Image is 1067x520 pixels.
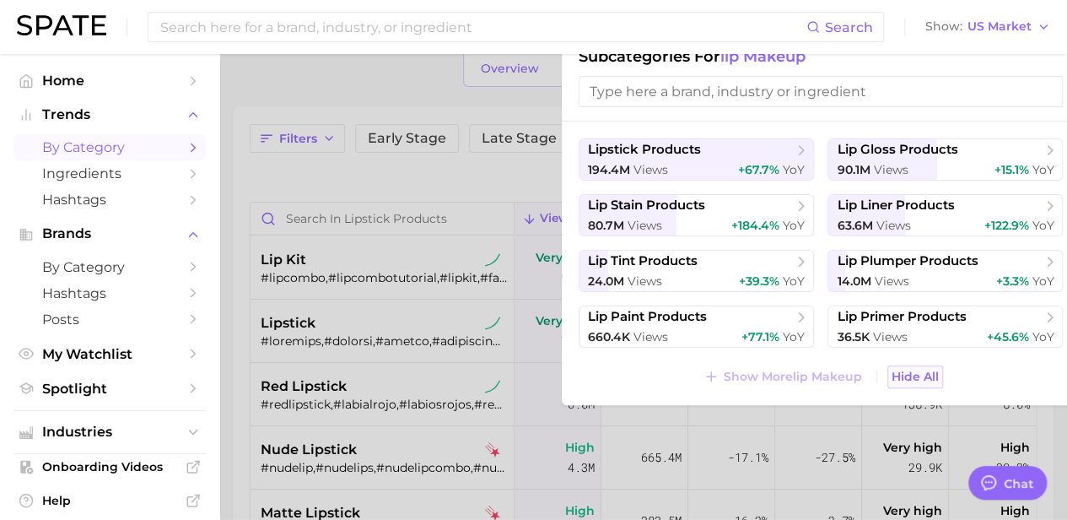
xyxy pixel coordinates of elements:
[42,73,177,89] span: Home
[13,454,206,479] a: Onboarding Videos
[783,162,805,177] span: YoY
[633,329,668,344] span: views
[588,218,624,233] span: 80.7m
[579,194,814,236] button: lip stain products80.7m views+184.4% YoY
[579,47,1063,66] h1: Subcategories for
[17,15,106,35] img: SPATE
[874,274,908,289] span: views
[628,274,662,289] span: views
[995,274,1028,289] span: +3.3%
[588,162,630,177] span: 194.4m
[13,187,206,213] a: Hashtags
[837,162,870,177] span: 90.1m
[983,218,1028,233] span: +122.9%
[42,139,177,155] span: by Category
[13,341,206,367] a: My Watchlist
[628,218,662,233] span: views
[967,22,1032,31] span: US Market
[42,165,177,181] span: Ingredients
[741,329,779,344] span: +77.1%
[42,346,177,362] span: My Watchlist
[42,493,177,508] span: Help
[13,254,206,280] a: by Category
[42,285,177,301] span: Hashtags
[892,370,939,384] span: Hide All
[42,259,177,275] span: by Category
[921,16,1054,38] button: ShowUS Market
[633,162,668,177] span: views
[42,381,177,397] span: Spotlight
[13,280,206,306] a: Hashtags
[13,488,206,513] a: Help
[783,329,805,344] span: YoY
[159,13,806,41] input: Search here for a brand, industry, or ingredient
[837,218,872,233] span: 63.6m
[42,425,177,440] span: Industries
[825,19,873,35] span: Search
[588,198,705,214] span: lip stain products
[13,102,206,127] button: Trends
[42,459,177,474] span: Onboarding Videos
[13,221,206,246] button: Brands
[827,138,1063,181] button: lip gloss products90.1m views+15.1% YoY
[738,162,779,177] span: +67.7%
[994,162,1028,177] span: +15.1%
[986,329,1028,344] span: +45.6%
[872,329,907,344] span: views
[588,142,701,158] span: lipstick products
[731,218,779,233] span: +184.4%
[837,253,978,269] span: lip plumper products
[42,107,177,122] span: Trends
[1032,218,1054,233] span: YoY
[837,309,966,325] span: lip primer products
[739,274,779,289] span: +39.3%
[13,420,206,445] button: Industries
[837,198,954,214] span: lip liner products
[588,329,630,344] span: 660.4k
[837,142,957,158] span: lip gloss products
[1032,329,1054,344] span: YoY
[42,311,177,328] span: Posts
[837,329,869,344] span: 36.5k
[1032,274,1054,289] span: YoY
[827,194,1063,236] button: lip liner products63.6m views+122.9% YoY
[827,250,1063,292] button: lip plumper products14.0m views+3.3% YoY
[925,22,962,31] span: Show
[13,376,206,402] a: Spotlight
[579,76,1063,107] input: Type here a brand, industry or ingredient
[887,366,943,388] button: Hide All
[720,47,806,66] span: lip makeup
[588,253,698,269] span: lip tint products
[876,218,910,233] span: views
[579,250,814,292] button: lip tint products24.0m views+39.3% YoY
[588,274,624,289] span: 24.0m
[13,306,206,333] a: Posts
[13,134,206,160] a: by Category
[579,138,814,181] button: lipstick products194.4m views+67.7% YoY
[588,309,707,325] span: lip paint products
[724,370,862,384] span: Show More lip makeup
[1032,162,1054,177] span: YoY
[13,68,206,94] a: Home
[783,218,805,233] span: YoY
[42,192,177,208] span: Hashtags
[42,226,177,241] span: Brands
[873,162,908,177] span: views
[579,306,814,348] button: lip paint products660.4k views+77.1% YoY
[827,306,1063,348] button: lip primer products36.5k views+45.6% YoY
[837,274,870,289] span: 14.0m
[783,274,805,289] span: YoY
[13,160,206,187] a: Ingredients
[699,365,866,388] button: Show Morelip makeup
